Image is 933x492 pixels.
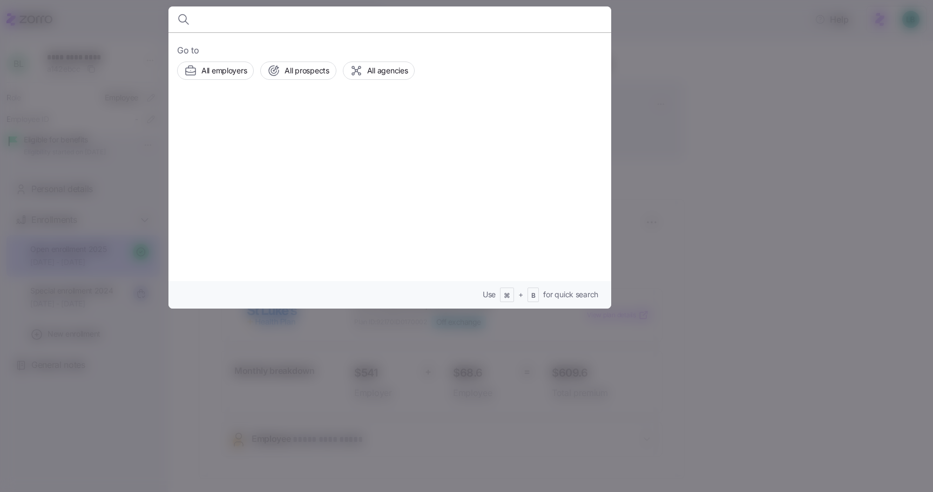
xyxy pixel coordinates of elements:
span: Go to [177,44,603,57]
span: All prospects [285,65,329,76]
span: + [518,289,523,300]
span: All agencies [367,65,408,76]
button: All prospects [260,61,336,80]
span: B [531,291,536,300]
span: ⌘ [504,291,510,300]
span: All employers [201,65,247,76]
button: All employers [177,61,254,80]
span: Use [483,289,496,300]
button: All agencies [343,61,415,80]
span: for quick search [543,289,598,300]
